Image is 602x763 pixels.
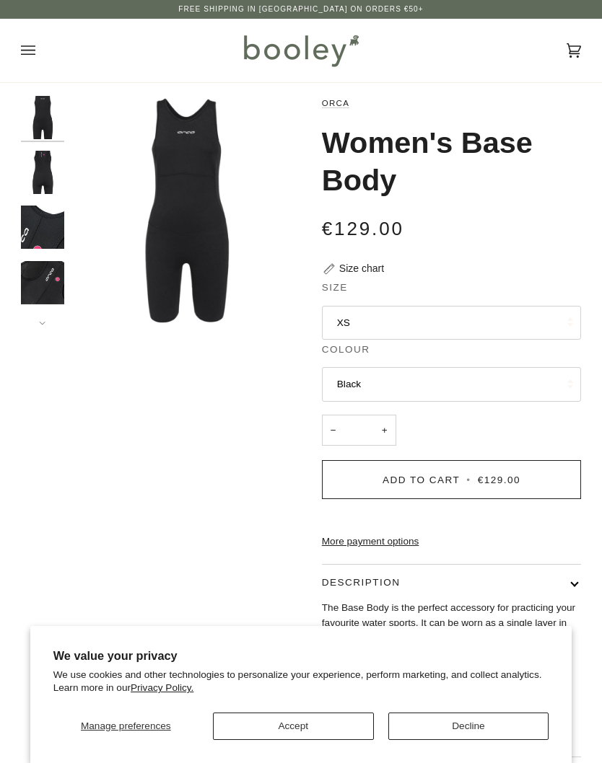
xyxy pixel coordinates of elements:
[322,460,581,499] button: Add to Cart • €129.00
[213,713,374,740] button: Accept
[322,367,581,402] button: Black
[131,682,193,693] a: Privacy Policy.
[21,19,64,82] button: Open menu
[322,125,570,200] h1: Women's Base Body
[478,475,520,485] span: €129.00
[53,649,549,663] h2: We value your privacy
[21,206,64,249] img: Orca Women's Base Body Black - Booley Galway
[322,218,404,239] span: €129.00
[21,96,64,139] img: Orca Women's Base Body Black - Booley Galway
[339,261,384,276] div: Size chart
[71,96,301,325] div: Orca Women's Base Body Black - Booley Galway
[322,601,581,660] p: The Base Body is the perfect accessory for practicing your favourite water sports. It can be worn...
[383,475,460,485] span: Add to Cart
[237,30,364,71] img: Booley
[322,306,581,340] button: XS
[178,4,423,15] p: Free Shipping in [GEOGRAPHIC_DATA] on Orders €50+
[322,343,370,357] span: Colour
[21,261,64,304] img: Orca Women's Base Body Black - Booley Galway
[71,96,301,325] img: Orca Women&#39;s Base Body Black - Booley Galway
[21,151,64,194] img: Orca Women's Base Body Black - Booley Galway
[322,415,345,446] button: −
[322,415,396,446] input: Quantity
[463,475,474,485] span: •
[81,720,171,731] span: Manage preferences
[322,99,349,107] a: Orca
[322,534,581,549] a: More payment options
[53,713,199,740] button: Manage preferences
[322,281,348,295] span: Size
[53,669,549,694] p: We use cookies and other technologies to personalize your experience, perform marketing, and coll...
[373,415,396,446] button: +
[388,713,549,740] button: Decline
[322,565,581,601] button: Description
